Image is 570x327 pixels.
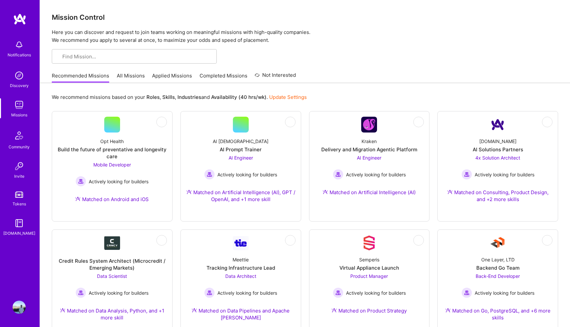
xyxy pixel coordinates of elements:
[220,146,262,153] div: AI Prompt Trainer
[269,94,307,100] a: Update Settings
[89,178,148,185] span: Actively looking for builders
[321,146,417,153] div: Delivery and Migration Agentic Platform
[288,238,293,243] i: icon EyeClosed
[475,289,534,296] span: Actively looking for builders
[177,94,201,100] b: Industries
[217,289,277,296] span: Actively looking for builders
[332,307,407,314] div: Matched on Product Strategy
[490,117,506,133] img: Company Logo
[57,117,167,211] a: Opt HealthBuild the future of preventative and longevity careMobile Developer Actively looking fo...
[475,155,520,161] span: 4x Solution Architect
[62,53,211,60] input: Find Mission...
[323,189,416,196] div: Matched on Artificial Intelligence (AI)
[52,72,109,83] a: Recommended Missions
[443,307,553,321] div: Matched on Go, PostgreSQL, and +6 more skills
[255,71,296,83] a: Not Interested
[11,301,27,314] a: User Avatar
[159,238,164,243] i: icon EyeClosed
[14,173,24,180] div: Invite
[60,308,65,313] img: Ateam Purple Icon
[13,217,26,230] img: guide book
[204,287,215,298] img: Actively looking for builders
[359,256,379,263] div: Semperis
[357,155,381,161] span: AI Engineer
[97,273,127,279] span: Data Scientist
[361,235,377,251] img: Company Logo
[11,111,27,118] div: Missions
[416,238,421,243] i: icon EyeClosed
[15,192,23,198] img: tokens
[10,82,29,89] div: Discovery
[362,138,377,145] div: Kraken
[146,94,160,100] b: Roles
[93,162,131,167] span: Mobile Developer
[89,289,148,296] span: Actively looking for builders
[57,146,167,160] div: Build the future of preventative and longevity care
[461,169,472,180] img: Actively looking for builders
[162,94,175,100] b: Skills
[476,273,520,279] span: Back-End Developer
[152,72,192,83] a: Applied Missions
[233,256,249,263] div: Meettie
[233,236,249,250] img: Company Logo
[211,94,267,100] b: Availability (40 hrs/wk)
[104,236,120,250] img: Company Logo
[447,189,453,194] img: Ateam Purple Icon
[13,13,26,25] img: logo
[545,238,550,243] i: icon EyeClosed
[13,200,26,207] div: Tokens
[75,196,149,203] div: Matched on Android and iOS
[475,171,534,178] span: Actively looking for builders
[479,138,517,145] div: [DOMAIN_NAME]
[204,169,215,180] img: Actively looking for builders
[332,308,337,313] img: Ateam Purple Icon
[443,189,553,203] div: Matched on Consulting, Product Design, and +2 more skills
[323,189,328,194] img: Ateam Purple Icon
[225,273,256,279] span: Data Architect
[473,146,523,153] div: AI Solutions Partners
[76,176,86,187] img: Actively looking for builders
[206,264,275,271] div: Tracking Infrastructure Lead
[186,307,296,321] div: Matched on Data Pipelines and Apache [PERSON_NAME]
[213,138,269,145] div: AI [DEMOGRAPHIC_DATA]
[346,289,406,296] span: Actively looking for builders
[3,230,35,237] div: [DOMAIN_NAME]
[545,119,550,125] i: icon EyeClosed
[288,119,293,125] i: icon EyeClosed
[52,94,307,101] p: We recommend missions based on your , , and .
[159,119,164,125] i: icon EyeClosed
[361,117,377,133] img: Company Logo
[217,171,277,178] span: Actively looking for builders
[461,287,472,298] img: Actively looking for builders
[52,13,558,21] h3: Mission Control
[315,235,424,322] a: Company LogoSemperisVirtual Appliance LaunchProduct Manager Actively looking for buildersActively...
[57,54,62,59] i: icon SearchGrey
[9,143,30,150] div: Community
[490,235,506,251] img: Company Logo
[13,301,26,314] img: User Avatar
[229,155,253,161] span: AI Engineer
[481,256,515,263] div: One Layer, LTD
[8,51,31,58] div: Notifications
[186,189,192,194] img: Ateam Purple Icon
[13,69,26,82] img: discovery
[443,117,553,211] a: Company Logo[DOMAIN_NAME]AI Solutions Partners4x Solution Architect Actively looking for builders...
[117,72,145,83] a: All Missions
[57,257,167,271] div: Credit Rules System Architect (Microcredit / Emerging Markets)
[315,117,424,204] a: Company LogoKrakenDelivery and Migration Agentic PlatformAI Engineer Actively looking for builder...
[11,128,27,143] img: Community
[52,28,558,44] p: Here you can discover and request to join teams working on meaningful missions with high-quality ...
[100,138,124,145] div: Opt Health
[75,196,80,201] img: Ateam Purple Icon
[333,169,343,180] img: Actively looking for builders
[57,307,167,321] div: Matched on Data Analysis, Python, and +1 more skill
[200,72,247,83] a: Completed Missions
[476,264,520,271] div: Backend Go Team
[346,171,406,178] span: Actively looking for builders
[192,308,197,313] img: Ateam Purple Icon
[76,287,86,298] img: Actively looking for builders
[13,38,26,51] img: bell
[13,98,26,111] img: teamwork
[416,119,421,125] i: icon EyeClosed
[339,264,399,271] div: Virtual Appliance Launch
